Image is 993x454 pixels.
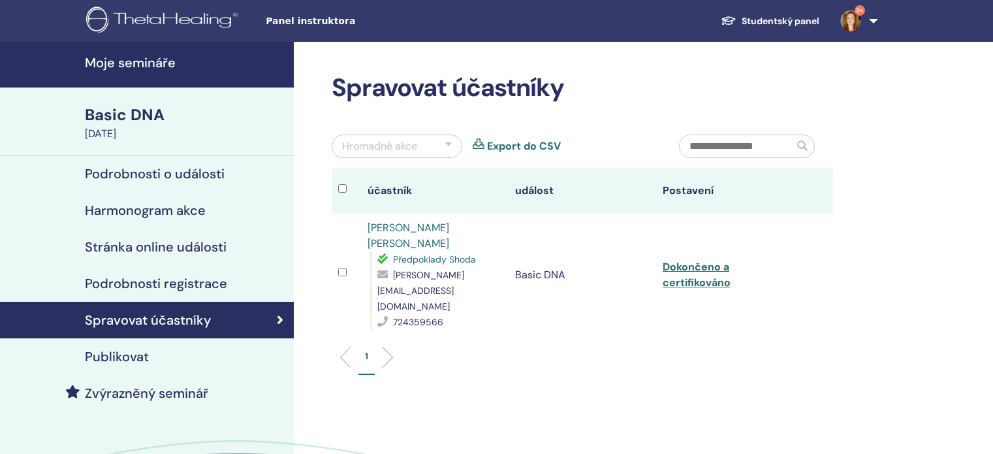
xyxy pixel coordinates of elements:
p: 1 [365,349,368,363]
h4: Stránka online události [85,239,227,255]
h2: Spravovat účastníky [332,73,833,103]
h4: Harmonogram akce [85,203,206,218]
a: Studentský panel [710,9,830,33]
div: Basic DNA [85,104,286,126]
span: Předpoklady Shoda [393,253,476,265]
div: [DATE] [85,126,286,142]
a: Basic DNA[DATE] [77,104,294,142]
span: 724359566 [393,316,443,328]
h4: Podrobnosti o události [85,166,225,182]
span: Panel instruktora [266,14,462,28]
th: Postavení [656,169,804,214]
img: default.jpg [840,10,861,31]
a: [PERSON_NAME] [PERSON_NAME] [368,221,449,250]
img: logo.png [86,7,242,36]
span: [PERSON_NAME][EMAIL_ADDRESS][DOMAIN_NAME] [377,269,464,312]
h4: Zvýrazněný seminář [85,385,208,401]
h4: Publikovat [85,349,149,365]
img: graduation-cap-white.svg [721,15,736,26]
th: událost [509,169,656,214]
h4: Moje semináře [85,55,286,71]
h4: Spravovat účastníky [85,312,211,328]
th: účastník [361,169,509,214]
div: Hromadné akce [342,138,417,154]
a: Export do CSV [487,138,561,154]
a: Dokončeno a certifikováno [663,260,731,289]
td: Basic DNA [509,214,656,336]
h4: Podrobnosti registrace [85,276,227,291]
span: 9+ [855,5,865,16]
